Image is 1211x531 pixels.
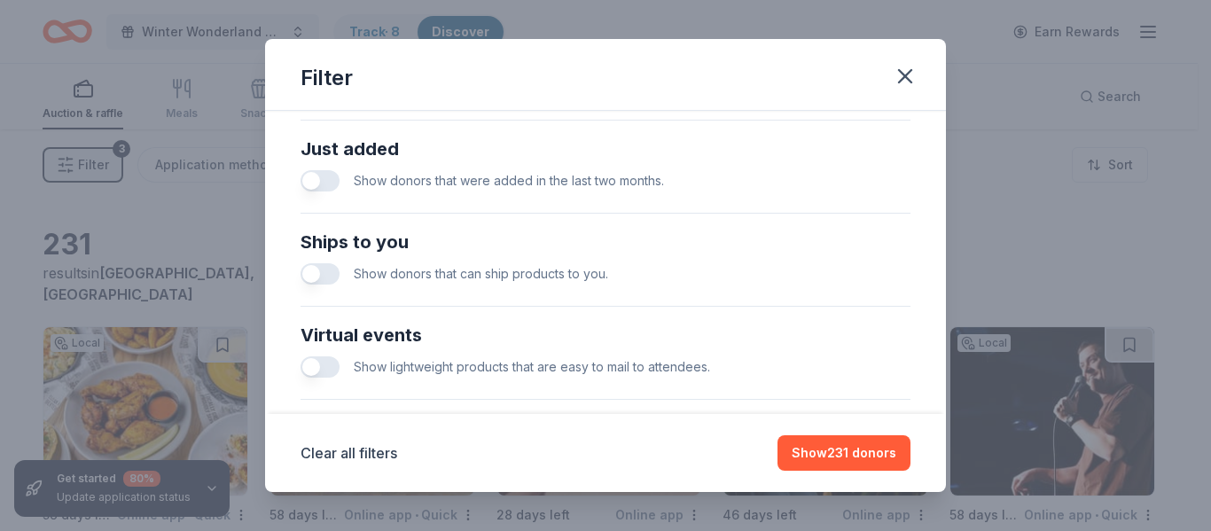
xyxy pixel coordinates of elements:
[301,442,397,464] button: Clear all filters
[301,321,910,349] div: Virtual events
[301,135,910,163] div: Just added
[301,64,353,92] div: Filter
[354,266,608,281] span: Show donors that can ship products to you.
[301,228,910,256] div: Ships to you
[354,173,664,188] span: Show donors that were added in the last two months.
[354,359,710,374] span: Show lightweight products that are easy to mail to attendees.
[777,435,910,471] button: Show231 donors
